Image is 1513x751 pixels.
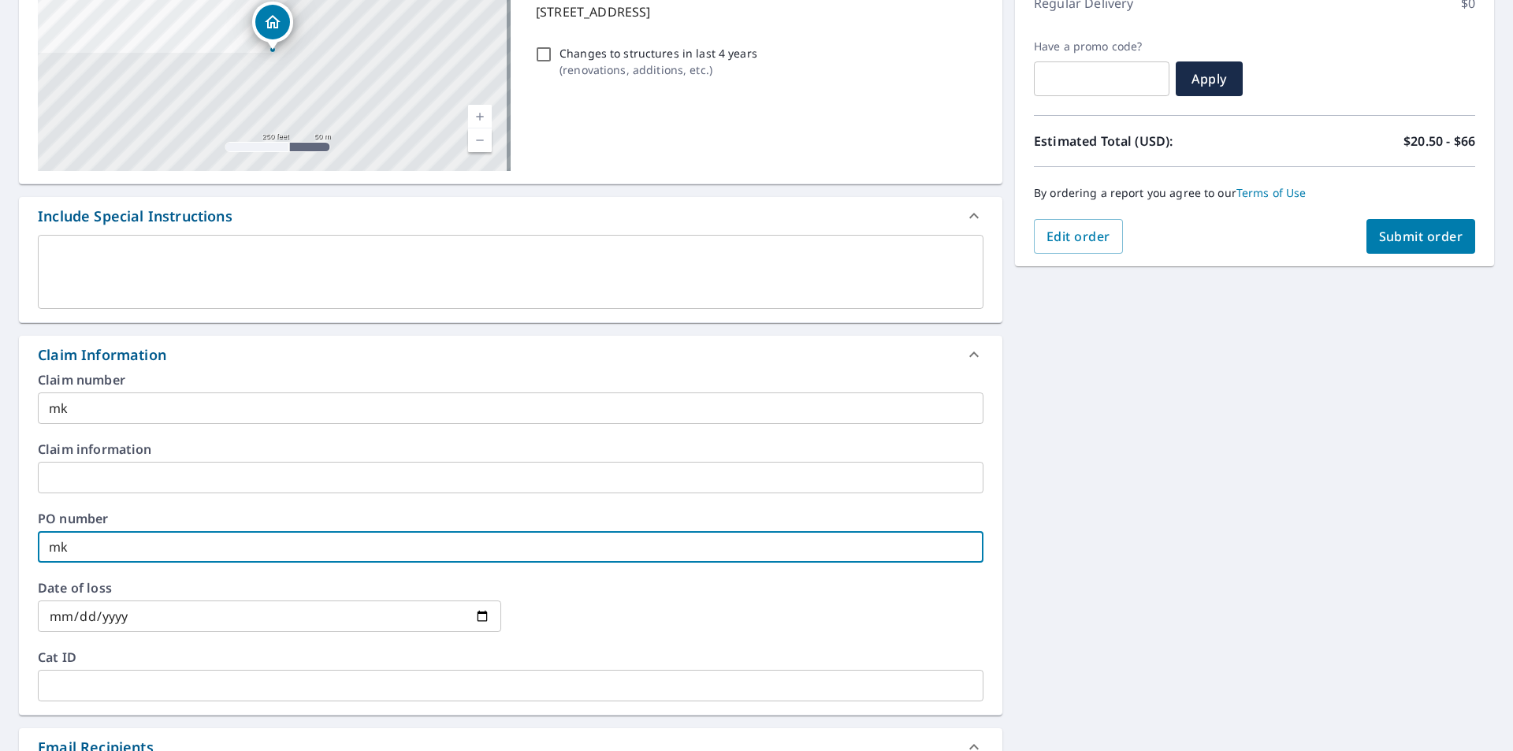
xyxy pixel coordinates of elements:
label: Have a promo code? [1034,39,1169,54]
a: Current Level 17, Zoom Out [468,128,492,152]
label: PO number [38,512,983,525]
label: Date of loss [38,582,501,594]
p: [STREET_ADDRESS] [536,2,977,21]
span: Edit order [1046,228,1110,245]
span: Submit order [1379,228,1463,245]
label: Claim number [38,374,983,386]
div: Claim Information [19,336,1002,374]
p: Estimated Total (USD): [1034,132,1255,151]
p: By ordering a report you agree to our [1034,186,1475,200]
div: Include Special Instructions [38,206,232,227]
label: Claim information [38,443,983,455]
p: $20.50 - $66 [1403,132,1475,151]
button: Edit order [1034,219,1123,254]
button: Submit order [1366,219,1476,254]
p: ( renovations, additions, etc. ) [559,61,757,78]
span: Apply [1188,70,1230,87]
div: Claim Information [38,344,166,366]
div: Include Special Instructions [19,197,1002,235]
label: Cat ID [38,651,983,664]
p: Changes to structures in last 4 years [559,45,757,61]
a: Current Level 17, Zoom In [468,105,492,128]
a: Terms of Use [1236,185,1307,200]
div: Dropped pin, building 1, Residential property, 2701 N Xenophon Ave Tulsa, OK 74127 [252,2,293,50]
button: Apply [1176,61,1243,96]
